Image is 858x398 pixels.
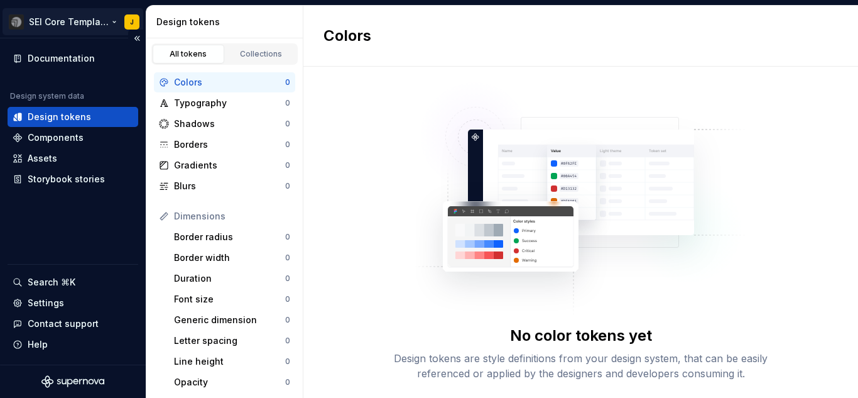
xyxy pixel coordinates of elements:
[128,30,146,47] button: Collapse sidebar
[154,155,295,175] a: Gradients0
[154,135,295,155] a: Borders0
[174,272,285,285] div: Duration
[8,107,138,127] a: Design tokens
[174,159,285,172] div: Gradients
[285,77,290,87] div: 0
[28,338,48,351] div: Help
[174,180,285,192] div: Blurs
[156,16,298,28] div: Design tokens
[380,351,782,381] div: Design tokens are style definitions from your design system, that can be easily referenced or app...
[9,14,24,30] img: 3ce36157-9fde-47d2-9eb8-fa8ebb961d3d.png
[169,331,295,351] a: Letter spacing0
[174,76,285,89] div: Colors
[154,176,295,196] a: Blurs0
[174,376,285,389] div: Opacity
[285,274,290,284] div: 0
[174,252,285,264] div: Border width
[8,48,138,69] a: Documentation
[28,173,105,185] div: Storybook stories
[29,16,109,28] div: SEI Core Templates & Components
[28,111,91,123] div: Design tokens
[8,314,138,334] button: Contact support
[28,152,57,165] div: Assets
[154,93,295,113] a: Typography0
[28,276,75,289] div: Search ⌘K
[230,49,293,59] div: Collections
[3,8,143,35] button: SEI Core Templates & ComponentsJ
[157,49,220,59] div: All tokens
[510,326,652,346] div: No color tokens yet
[8,334,138,355] button: Help
[174,293,285,306] div: Font size
[285,294,290,304] div: 0
[169,227,295,247] a: Border radius0
[169,310,295,330] a: Generic dimension0
[169,268,295,289] a: Duration0
[174,210,290,223] div: Dimensions
[28,52,95,65] div: Documentation
[169,248,295,268] a: Border width0
[28,297,64,309] div: Settings
[8,148,138,169] a: Assets
[285,119,290,129] div: 0
[154,72,295,92] a: Colors0
[174,334,285,347] div: Letter spacing
[285,140,290,150] div: 0
[41,375,104,388] svg: Supernova Logo
[8,272,138,292] button: Search ⌘K
[28,318,99,330] div: Contact support
[169,289,295,309] a: Font size0
[174,231,285,243] div: Border radius
[169,351,295,372] a: Line height0
[10,91,84,101] div: Design system data
[285,377,290,387] div: 0
[285,336,290,346] div: 0
[174,138,285,151] div: Borders
[285,357,290,367] div: 0
[154,114,295,134] a: Shadows0
[285,181,290,191] div: 0
[169,372,295,392] a: Opacity0
[285,253,290,263] div: 0
[130,17,134,27] div: J
[174,118,285,130] div: Shadows
[285,232,290,242] div: 0
[285,98,290,108] div: 0
[28,131,84,144] div: Components
[8,128,138,148] a: Components
[174,355,285,368] div: Line height
[285,160,290,170] div: 0
[323,26,371,46] h2: Colors
[285,315,290,325] div: 0
[8,293,138,313] a: Settings
[8,169,138,189] a: Storybook stories
[174,97,285,109] div: Typography
[174,314,285,326] div: Generic dimension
